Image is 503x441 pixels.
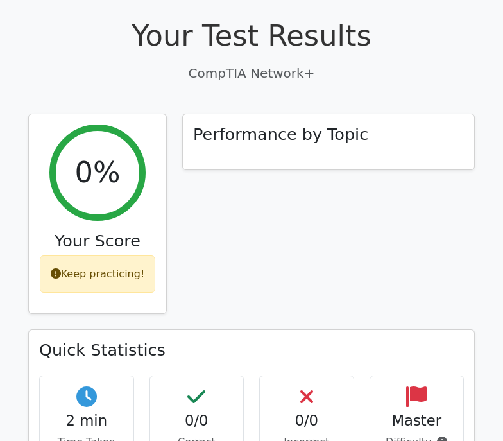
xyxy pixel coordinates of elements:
[270,412,343,429] h4: 0/0
[193,125,368,144] h3: Performance by Topic
[39,231,156,251] h3: Your Score
[40,255,156,293] div: Keep practicing!
[28,64,475,83] p: CompTIA Network+
[160,412,234,429] h4: 0/0
[28,19,475,53] h1: Your Test Results
[75,155,121,190] h2: 0%
[50,412,123,429] h4: 2 min
[39,340,464,360] h3: Quick Statistics
[380,412,454,429] h4: Master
